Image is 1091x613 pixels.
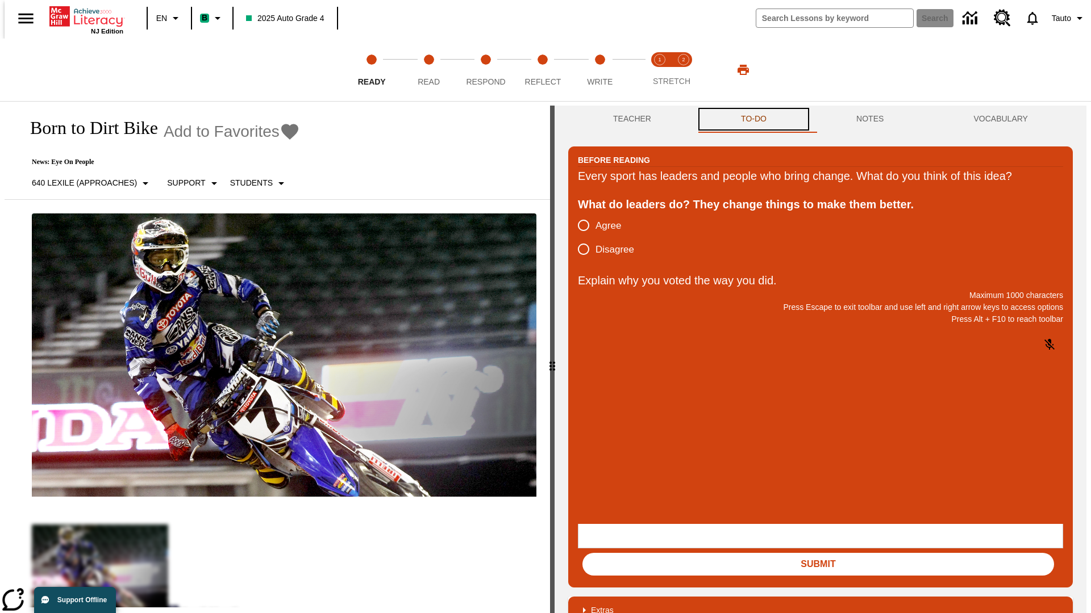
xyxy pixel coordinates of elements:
span: EN [156,12,167,24]
button: Scaffolds, Support [163,173,225,194]
img: Motocross racer James Stewart flies through the air on his dirt bike. [32,213,536,497]
button: Ready step 1 of 5 [339,39,405,101]
div: poll [578,213,643,261]
button: TO-DO [696,106,811,133]
button: Submit [582,553,1054,576]
button: Stretch Read step 1 of 2 [643,39,676,101]
text: 2 [682,57,685,62]
button: Language: EN, Select a language [151,8,188,28]
div: Instructional Panel Tabs [568,106,1073,133]
span: Respond [466,77,505,86]
h2: Before Reading [578,154,650,166]
input: search field [756,9,913,27]
button: Profile/Settings [1047,8,1091,28]
body: Explain why you voted the way you did. Maximum 1000 characters Press Alt + F10 to reach toolbar P... [5,9,166,19]
button: VOCABULARY [928,106,1073,133]
span: Add to Favorites [164,123,280,141]
button: Select Student [226,173,293,194]
span: Reflect [525,77,561,86]
div: activity [555,106,1086,613]
span: Support Offline [57,596,107,604]
button: Add to Favorites - Born to Dirt Bike [164,121,300,141]
button: Read step 2 of 5 [395,39,461,101]
button: Write step 5 of 5 [567,39,633,101]
span: STRETCH [653,77,690,86]
p: Explain why you voted the way you did. [578,271,1063,289]
p: 640 Lexile (Approaches) [32,177,137,189]
button: Reflect step 4 of 5 [510,39,576,101]
button: Click to activate and allow voice recognition [1036,331,1063,358]
button: Support Offline [34,587,116,613]
button: Respond step 3 of 5 [453,39,519,101]
button: Print [725,60,761,80]
p: Students [230,177,273,189]
button: NOTES [811,106,928,133]
p: Press Alt + F10 to reach toolbar [578,313,1063,325]
a: Resource Center, Will open in new tab [987,3,1018,33]
a: Data Center [956,3,987,34]
div: Every sport has leaders and people who bring change. What do you think of this idea? [578,167,1063,185]
span: 2025 Auto Grade 4 [246,12,324,24]
text: 1 [658,57,661,62]
div: Press Enter or Spacebar and then press right and left arrow keys to move the slider [550,106,555,613]
button: Teacher [568,106,696,133]
span: B [202,11,207,25]
span: Disagree [596,242,634,257]
p: Support [167,177,205,189]
h1: Born to Dirt Bike [18,117,158,138]
span: Tauto [1052,12,1071,24]
button: Select Lexile, 640 Lexile (Approaches) [27,173,157,194]
p: News: Eye On People [18,158,300,166]
span: NJ Edition [91,28,123,35]
p: Maximum 1000 characters [578,289,1063,301]
div: Home [49,4,123,35]
button: Stretch Respond step 2 of 2 [667,39,700,101]
div: What do leaders do? They change things to make them better. [578,195,1063,213]
span: Read [418,77,440,86]
span: Ready [358,77,386,86]
p: Press Escape to exit toolbar and use left and right arrow keys to access options [578,301,1063,313]
button: Open side menu [9,2,43,35]
span: Write [587,77,613,86]
button: Boost Class color is mint green. Change class color [195,8,229,28]
div: reading [5,106,550,607]
a: Notifications [1018,3,1047,33]
span: Agree [596,219,621,233]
